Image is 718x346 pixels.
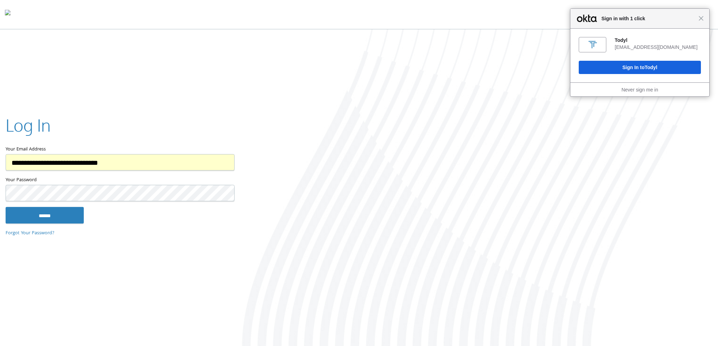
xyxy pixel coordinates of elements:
button: Sign In toTodyl [579,61,701,74]
div: Todyl [615,37,701,43]
span: Close [698,16,704,21]
img: fs01x314hryW67TKT0h8 [587,39,598,50]
img: todyl-logo-dark.svg [5,7,10,21]
label: Your Password [6,176,234,185]
h2: Log In [6,113,51,137]
a: Never sign me in [621,87,658,93]
span: Todyl [645,65,657,70]
a: Forgot Your Password? [6,229,54,237]
span: Sign in with 1 click [598,14,698,23]
div: [EMAIL_ADDRESS][DOMAIN_NAME] [615,44,701,50]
